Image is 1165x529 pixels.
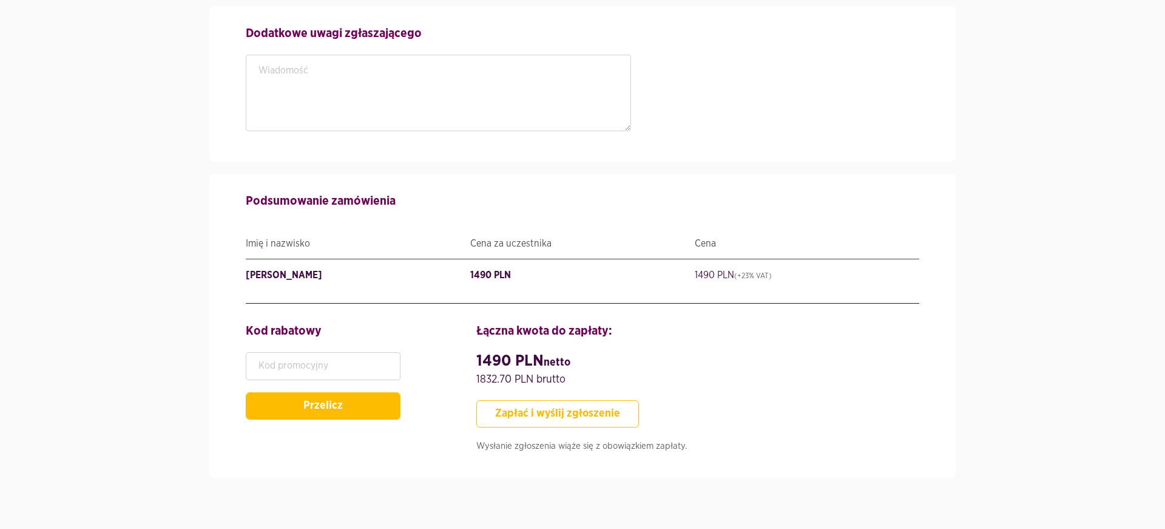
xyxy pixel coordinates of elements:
button: Zapłać i wyślij zgłoszenie [476,400,639,428]
strong: Kod rabatowy [246,325,322,337]
s: [PERSON_NAME] [246,270,322,280]
div: Cena za uczestnika [470,234,695,253]
button: Przelicz [246,392,400,420]
s: 1490 PLN [695,270,772,280]
div: Cena [695,234,919,253]
input: Kod promocyjny [246,352,400,380]
div: Imię i nazwisko [246,234,470,253]
span: netto [544,357,570,368]
strong: 1490 PLN [476,353,570,369]
s: 1490 PLN [470,270,511,280]
u: (+23% VAT) [734,272,772,279]
p: Wysłanie zgłoszenia wiąże się z obowiązkiem zapłaty. [476,440,919,454]
strong: Łączna kwota do zapłaty: [476,325,612,337]
strong: Dodatkowe uwagi zgłaszającego [246,27,422,39]
strong: Podsumowanie zamówienia [246,195,396,207]
span: 1832.70 PLN brutto [476,374,566,385]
